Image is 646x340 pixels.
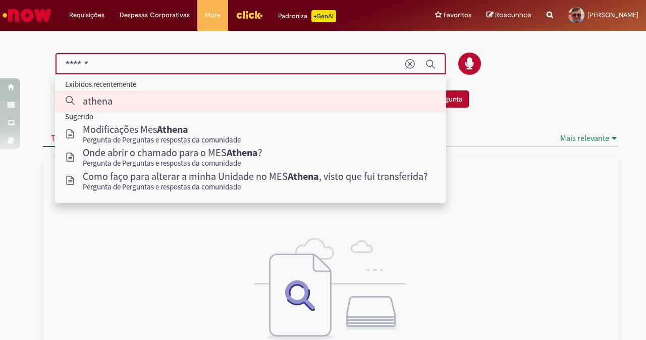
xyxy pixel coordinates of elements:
[278,10,336,22] div: Padroniza
[487,11,531,20] a: Rascunhos
[311,10,336,22] p: +GenAi
[587,11,638,19] span: [PERSON_NAME]
[444,10,471,20] span: Favoritos
[120,10,190,20] span: Despesas Corporativas
[69,10,104,20] span: Requisições
[205,10,221,20] span: More
[1,5,53,25] img: ServiceNow
[495,10,531,20] span: Rascunhos
[236,7,263,22] img: click_logo_yellow_360x200.png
